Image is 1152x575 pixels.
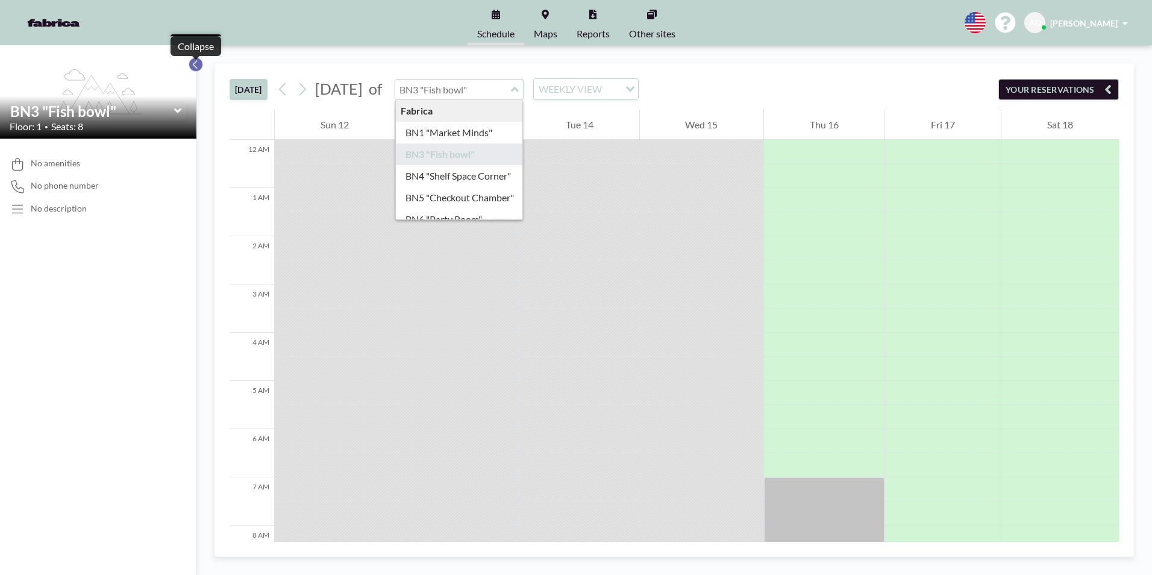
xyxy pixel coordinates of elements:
div: 12 AM [230,140,274,188]
div: BN4 "Shelf Space Corner" [396,165,523,187]
span: Schedule [477,29,515,39]
div: BN3 "Fish bowl" [396,143,523,165]
span: AD [1029,17,1041,28]
span: [DATE] [315,80,363,98]
div: Thu 16 [764,110,884,140]
div: Fabrica [396,100,523,122]
div: No description [31,203,87,214]
span: Floor: 1 [10,121,42,133]
div: Tue 14 [520,110,639,140]
div: 7 AM [230,477,274,526]
div: Sun 12 [275,110,395,140]
input: BN3 "Fish bowl" [10,102,174,120]
div: Collapse [178,40,214,52]
span: Other sites [629,29,675,39]
div: Sat 18 [1001,110,1119,140]
span: • [45,123,48,131]
button: [DATE] [230,79,268,100]
div: Fri 17 [885,110,1001,140]
div: BN5 "Checkout Chamber" [396,187,523,209]
span: No phone number [31,180,99,191]
span: Seats: 8 [51,121,83,133]
div: BN1 "Market Minds" [396,122,523,143]
div: 3 AM [230,284,274,333]
div: 1 AM [230,188,274,236]
span: WEEKLY VIEW [536,81,604,97]
input: Search for option [606,81,618,97]
span: Maps [534,29,557,39]
div: Wed 15 [640,110,764,140]
div: BN6 "Party Room" [396,209,523,230]
span: Reports [577,29,610,39]
span: [PERSON_NAME] [1050,18,1118,28]
div: 5 AM [230,381,274,429]
div: 4 AM [230,333,274,381]
div: 6 AM [230,429,274,477]
span: No amenities [31,158,80,169]
input: BN3 "Fish bowl" [395,80,511,99]
div: 2 AM [230,236,274,284]
button: YOUR RESERVATIONS [998,79,1119,100]
span: of [369,80,382,98]
img: organization-logo [19,11,88,35]
div: 8 AM [230,526,274,574]
div: Search for option [534,79,638,99]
